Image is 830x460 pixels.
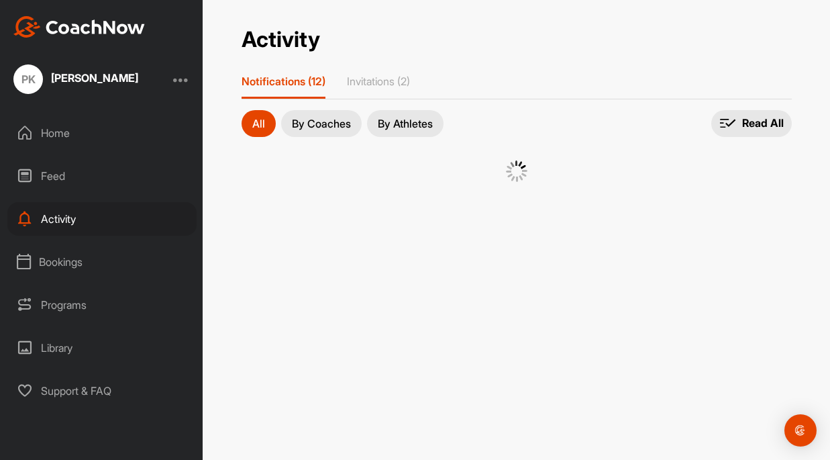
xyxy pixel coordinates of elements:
[7,245,197,279] div: Bookings
[242,75,325,88] p: Notifications (12)
[252,118,265,129] p: All
[7,159,197,193] div: Feed
[7,116,197,150] div: Home
[292,118,351,129] p: By Coaches
[784,414,817,447] div: Open Intercom Messenger
[742,116,784,130] p: Read All
[7,202,197,236] div: Activity
[51,73,138,83] div: [PERSON_NAME]
[7,374,197,408] div: Support & FAQ
[13,64,43,94] div: PK
[506,160,527,182] img: G6gVgL6ErOh57ABN0eRmCEwV0I4iEi4d8EwaPGI0tHgoAbU4EAHFLEQAh+QQFCgALACwIAA4AGAASAAAEbHDJSesaOCdk+8xg...
[7,288,197,322] div: Programs
[378,118,433,129] p: By Athletes
[367,110,444,137] button: By Athletes
[242,110,276,137] button: All
[13,16,145,38] img: CoachNow
[281,110,362,137] button: By Coaches
[242,27,320,53] h2: Activity
[347,75,410,88] p: Invitations (2)
[7,331,197,365] div: Library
